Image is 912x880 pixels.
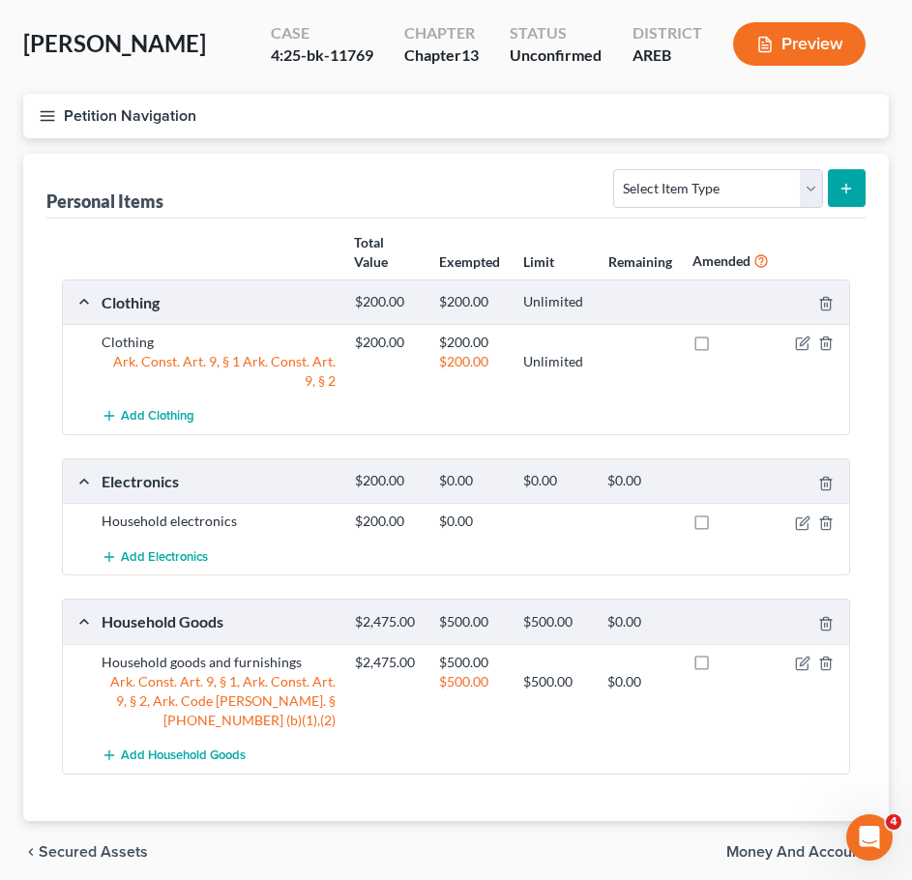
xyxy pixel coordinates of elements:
[726,844,889,860] button: Money and Accounts chevron_right
[429,333,514,352] div: $200.00
[598,472,682,490] div: $0.00
[92,611,345,631] div: Household Goods
[510,22,602,44] div: Status
[726,844,873,860] span: Money and Accounts
[429,613,514,631] div: $500.00
[92,292,345,312] div: Clothing
[345,512,429,531] div: $200.00
[345,613,429,631] div: $2,475.00
[404,22,479,44] div: Chapter
[23,844,148,860] button: chevron_left Secured Assets
[271,22,373,44] div: Case
[102,398,194,434] button: Add Clothing
[598,672,682,691] div: $0.00
[92,672,345,730] div: Ark. Const. Art. 9, § 1, Ark. Const. Art. 9, § 2, Ark. Code [PERSON_NAME]. § [PHONE_NUMBER] (b)(1...
[121,409,194,425] span: Add Clothing
[102,738,246,774] button: Add Household Goods
[121,748,246,763] span: Add Household Goods
[121,549,208,565] span: Add Electronics
[846,814,893,861] iframe: Intercom live chat
[461,45,479,64] span: 13
[23,844,39,860] i: chevron_left
[39,844,148,860] span: Secured Assets
[92,653,345,672] div: Household goods and furnishings
[598,613,682,631] div: $0.00
[886,814,901,830] span: 4
[429,293,514,311] div: $200.00
[514,672,598,691] div: $500.00
[429,672,514,691] div: $500.00
[46,190,163,213] div: Personal Items
[633,22,702,44] div: District
[354,234,388,270] strong: Total Value
[345,333,429,352] div: $200.00
[23,94,889,138] button: Petition Navigation
[102,539,208,574] button: Add Electronics
[429,653,514,672] div: $500.00
[92,471,345,491] div: Electronics
[514,293,598,311] div: Unlimited
[429,512,514,531] div: $0.00
[345,472,429,490] div: $200.00
[514,472,598,490] div: $0.00
[514,613,598,631] div: $500.00
[733,22,866,66] button: Preview
[429,472,514,490] div: $0.00
[514,352,598,371] div: Unlimited
[23,29,206,57] span: [PERSON_NAME]
[92,333,345,352] div: Clothing
[92,512,345,531] div: Household electronics
[608,253,672,270] strong: Remaining
[404,44,479,67] div: Chapter
[92,352,345,391] div: Ark. Const. Art. 9, § 1 Ark. Const. Art. 9, § 2
[633,44,702,67] div: AREB
[345,653,429,672] div: $2,475.00
[429,352,514,371] div: $200.00
[271,44,373,67] div: 4:25-bk-11769
[439,253,500,270] strong: Exempted
[523,253,554,270] strong: Limit
[345,293,429,311] div: $200.00
[692,252,750,269] strong: Amended
[510,44,602,67] div: Unconfirmed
